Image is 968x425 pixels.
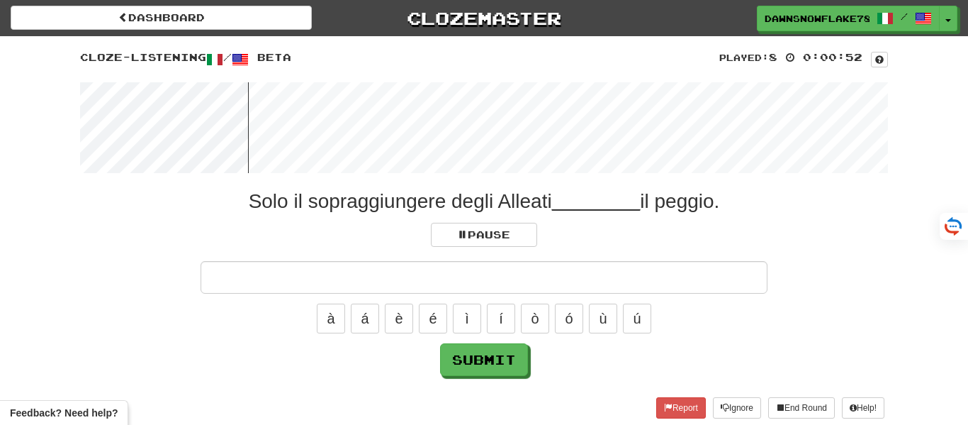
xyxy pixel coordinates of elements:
[552,190,641,212] u: ________
[768,397,835,419] button: End Round
[719,50,888,67] div: 8 0:00:52
[440,343,528,376] button: Submit
[453,304,481,333] button: ì
[765,12,869,25] span: DawnSnowflake7819
[623,304,651,333] button: ú
[487,304,515,333] button: í
[719,53,769,62] small: Played:
[333,6,634,31] a: Clozemaster
[521,304,549,333] button: ò
[385,304,413,333] button: è
[11,6,312,30] a: Dashboard
[317,304,345,333] button: à
[901,11,908,21] span: /
[351,304,379,333] button: á
[10,406,118,420] span: Open feedback widget
[80,50,888,68] div: Cloze-Listening / Beta
[431,223,537,247] button: Pause
[458,228,510,241] span: Pause
[713,397,761,419] button: Ignore
[589,304,617,333] button: ù
[419,304,447,333] button: é
[80,187,888,216] div: Solo il sopraggiungere degli Alleati il peggio.
[555,304,583,333] button: ó
[757,6,940,31] a: DawnSnowflake7819 /
[656,397,706,419] button: Report
[842,397,884,419] button: Help!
